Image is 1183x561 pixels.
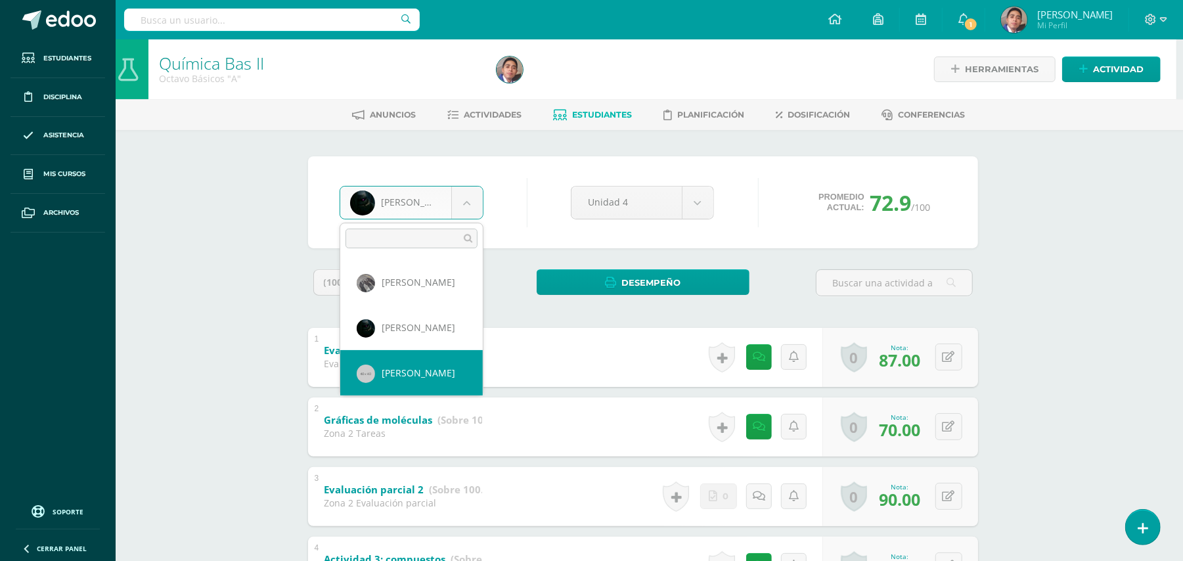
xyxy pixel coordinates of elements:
span: [PERSON_NAME] [382,367,455,379]
span: [PERSON_NAME] [382,276,455,288]
span: [PERSON_NAME] [382,321,455,334]
img: ac57be340e8344b2a396eee54ad00f47.png [357,319,375,338]
img: 494c051c908d1e3dcea04aab28401e90.png [357,274,375,292]
img: 40x40 [357,365,375,383]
